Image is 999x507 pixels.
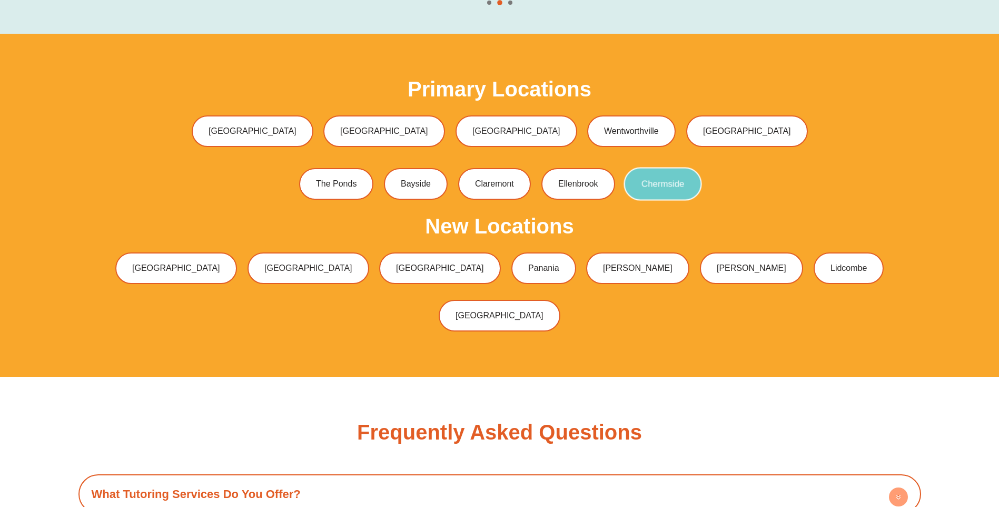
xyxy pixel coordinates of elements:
[379,252,501,284] a: [GEOGRAPHIC_DATA]
[396,264,484,272] span: [GEOGRAPHIC_DATA]
[700,252,803,284] a: [PERSON_NAME]
[456,115,577,147] a: [GEOGRAPHIC_DATA]
[641,180,684,189] span: Chermside
[264,264,352,272] span: [GEOGRAPHIC_DATA]
[686,115,808,147] a: [GEOGRAPHIC_DATA]
[316,180,357,188] span: The Ponds
[624,168,701,201] a: Chermside
[587,115,676,147] a: Wentworthville
[717,264,786,272] span: [PERSON_NAME]
[830,264,867,272] span: Lidcombe
[824,388,999,507] iframe: Chat Widget
[814,252,884,284] a: Lidcombe
[458,168,531,200] a: Claremont
[401,180,431,188] span: Bayside
[357,422,642,443] h2: Frequently Asked Questions
[439,300,560,331] a: [GEOGRAPHIC_DATA]
[475,180,514,188] span: Claremont
[425,216,573,237] h2: New Locations
[604,127,659,135] span: Wentworthville
[132,264,220,272] span: [GEOGRAPHIC_DATA]
[528,264,559,272] span: Panania
[115,252,237,284] a: [GEOGRAPHIC_DATA]
[192,115,313,147] a: [GEOGRAPHIC_DATA]
[299,168,373,200] a: The Ponds
[456,311,543,320] span: [GEOGRAPHIC_DATA]
[248,252,369,284] a: [GEOGRAPHIC_DATA]
[323,115,445,147] a: [GEOGRAPHIC_DATA]
[472,127,560,135] span: [GEOGRAPHIC_DATA]
[586,252,689,284] a: [PERSON_NAME]
[541,168,615,200] a: Ellenbrook
[511,252,576,284] a: Panania
[703,127,791,135] span: [GEOGRAPHIC_DATA]
[603,264,672,272] span: [PERSON_NAME]
[558,180,598,188] span: Ellenbrook
[209,127,296,135] span: [GEOGRAPHIC_DATA]
[340,127,428,135] span: [GEOGRAPHIC_DATA]
[92,487,301,501] a: What Tutoring Services Do You Offer?
[408,79,591,100] h2: Primary Locations
[384,168,448,200] a: Bayside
